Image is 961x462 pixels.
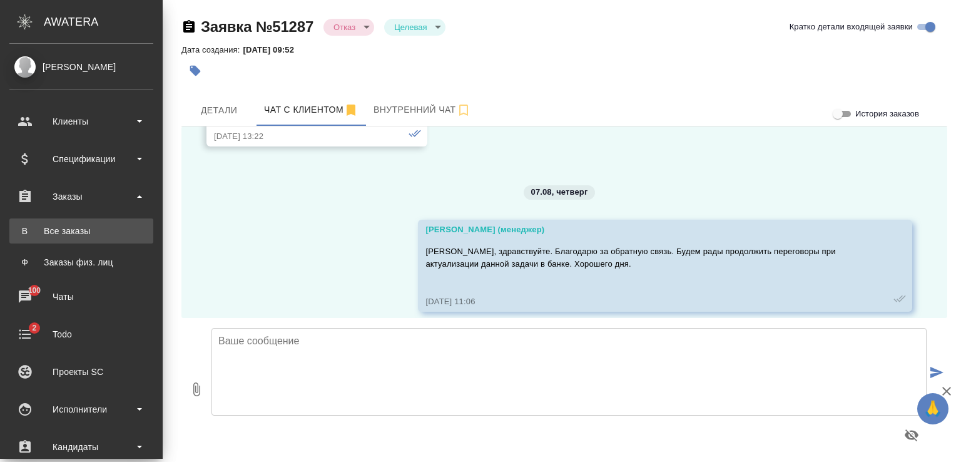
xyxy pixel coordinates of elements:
div: Todo [9,325,153,344]
div: Клиенты [9,112,153,131]
div: Кандидаты [9,438,153,456]
span: 2 [24,322,44,334]
svg: Подписаться [456,103,471,118]
button: Целевая [390,22,430,33]
div: Отказ [323,19,374,36]
a: 2Todo [3,319,160,350]
button: Предпросмотр [897,420,927,450]
div: Все заказы [16,225,147,237]
a: 100Чаты [3,281,160,312]
div: Исполнители [9,400,153,419]
div: [PERSON_NAME] [9,60,153,74]
p: Дата создания: [181,45,243,54]
span: Внутренний чат [374,102,471,118]
a: ВВсе заказы [9,218,153,244]
a: Заявка №51287 [201,18,313,35]
span: 🙏 [922,396,943,422]
div: [DATE] 11:06 [425,295,868,308]
div: Чаты [9,287,153,306]
span: Кратко детали входящей заявки [790,21,913,33]
span: История заказов [855,108,919,120]
div: [PERSON_NAME] (менеджер) [425,223,868,236]
div: Заказы физ. лиц [16,256,147,269]
button: 77079422936 (Салтанат) - (undefined) [257,95,366,126]
button: Скопировать ссылку [181,19,196,34]
span: Детали [189,103,249,118]
div: [DATE] 13:22 [214,130,384,143]
p: [PERSON_NAME], здравствуйте. Благодарю за обратную связь. Будем рады продолжить переговоры при ак... [425,245,868,270]
a: Проекты SC [3,356,160,388]
div: Спецификации [9,150,153,168]
span: 100 [21,284,49,297]
div: AWATERA [44,9,163,34]
p: [DATE] 09:52 [243,45,303,54]
p: 07.08, четверг [531,186,588,198]
div: Заказы [9,187,153,206]
svg: Отписаться [343,103,358,118]
div: Отказ [384,19,445,36]
span: Чат с клиентом [264,102,358,118]
a: ФЗаказы физ. лиц [9,250,153,275]
button: 🙏 [917,393,948,424]
button: Отказ [330,22,359,33]
div: Проекты SC [9,362,153,381]
button: Добавить тэг [181,57,209,85]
